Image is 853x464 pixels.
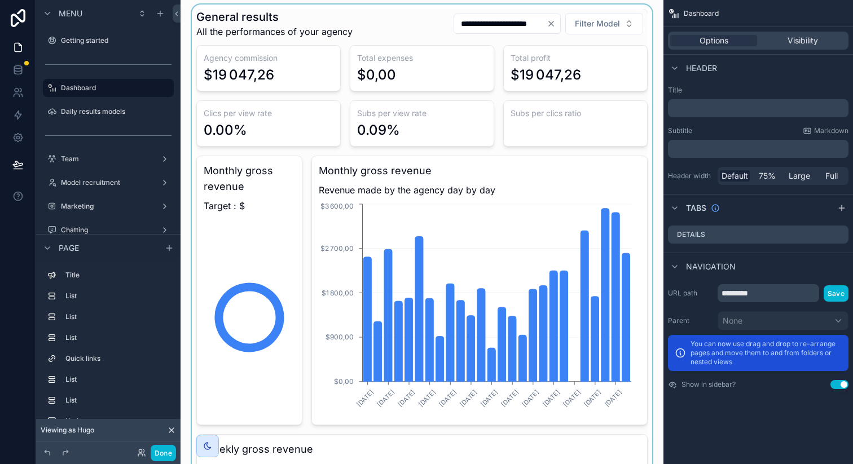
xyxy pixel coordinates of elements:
button: Done [151,445,176,461]
label: Daily results models [61,107,172,116]
button: Save [824,285,848,302]
span: 75% [759,170,776,182]
a: Marketing [43,197,174,215]
span: Options [700,35,728,46]
span: None [723,315,742,326]
label: Details [677,230,705,239]
label: List [65,396,169,405]
label: Title [668,86,848,95]
label: Parent [668,316,713,325]
label: Chatting [61,226,156,235]
label: Quick links [65,354,169,363]
a: Model recruitment [43,174,174,192]
a: Markdown [803,126,848,135]
a: Getting started [43,32,174,50]
a: Dashboard [43,79,174,97]
p: You can now use drag and drop to re-arrange pages and move them to and from folders or nested views [691,339,842,366]
a: Team [43,150,174,168]
label: Title [65,271,169,280]
label: Notice [65,417,169,426]
a: Chatting [43,221,174,239]
label: List [65,333,169,342]
div: scrollable content [668,140,848,158]
span: Dashboard [684,9,719,18]
label: Header width [668,171,713,180]
button: None [718,311,848,330]
span: Navigation [686,261,736,272]
label: Dashboard [61,83,167,92]
span: Menu [59,8,82,19]
span: Large [789,170,810,182]
label: Marketing [61,202,156,211]
label: List [65,312,169,321]
label: List [65,375,169,384]
span: Default [722,170,748,182]
label: Team [61,154,156,163]
span: Viewing as Hugo [41,426,94,435]
a: Daily results models [43,103,174,121]
label: Subtitle [668,126,692,135]
label: Show in sidebar? [681,380,736,389]
span: Header [686,63,717,74]
label: Getting started [61,36,172,45]
label: URL path [668,289,713,298]
div: scrollable content [36,261,181,441]
span: Page [59,242,79,254]
label: List [65,291,169,301]
div: scrollable content [668,99,848,117]
span: Tabs [686,202,706,214]
span: Markdown [814,126,848,135]
span: Full [825,170,838,182]
span: Visibility [788,35,818,46]
label: Model recruitment [61,178,156,187]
